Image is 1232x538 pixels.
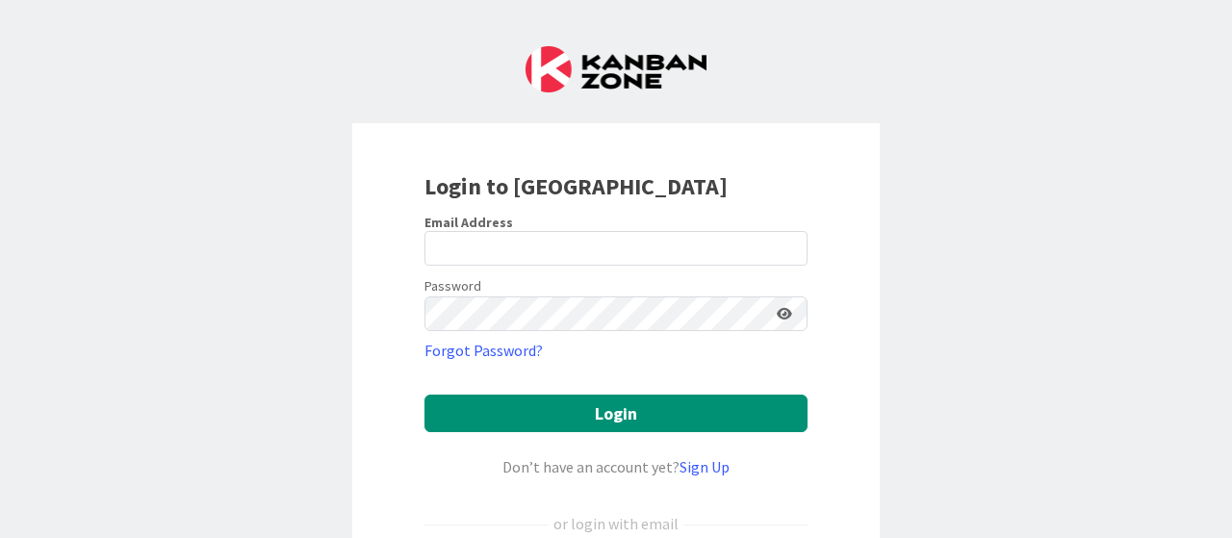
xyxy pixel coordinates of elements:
[424,339,543,362] a: Forgot Password?
[424,276,481,296] label: Password
[424,214,513,231] label: Email Address
[424,171,728,201] b: Login to [GEOGRAPHIC_DATA]
[526,46,706,92] img: Kanban Zone
[680,457,730,476] a: Sign Up
[424,395,808,432] button: Login
[549,512,683,535] div: or login with email
[424,455,808,478] div: Don’t have an account yet?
